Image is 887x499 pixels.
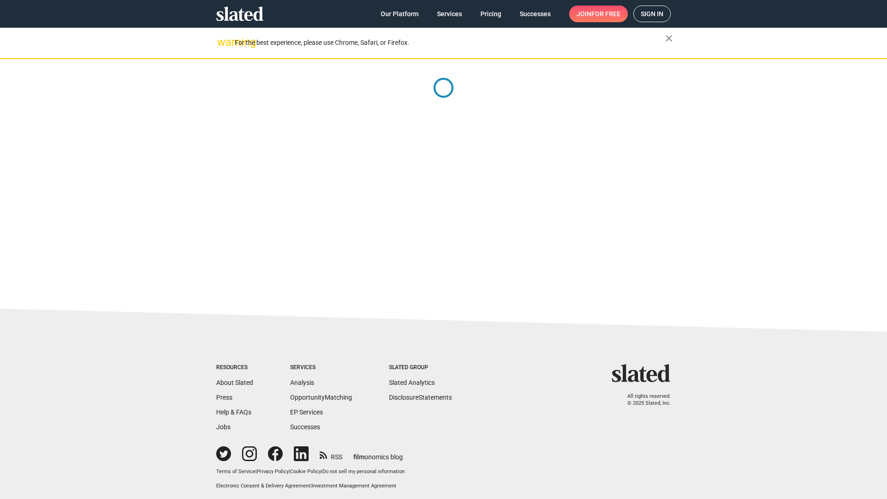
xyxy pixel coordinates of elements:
[216,394,232,401] a: Press
[235,37,665,49] div: For the best experience, please use Chrome, Safari, or Firefox.
[216,469,255,475] a: Terms of Service
[289,469,290,475] span: |
[322,469,405,475] button: Do not sell my personal information
[430,6,469,22] a: Services
[569,6,628,22] a: Joinfor free
[577,6,620,22] span: Join
[290,423,320,431] a: Successes
[310,483,312,489] span: |
[321,469,322,475] span: |
[216,364,253,371] div: Resources
[641,6,663,22] span: Sign in
[290,408,323,416] a: EP Services
[216,379,253,386] a: About Slated
[480,6,501,22] span: Pricing
[473,6,509,22] a: Pricing
[389,379,435,386] a: Slated Analytics
[290,364,352,371] div: Services
[255,469,257,475] span: |
[389,394,452,401] a: DisclosureStatements
[216,483,310,489] a: Electronic Consent & Delivery Agreement
[591,6,620,22] span: for free
[618,393,671,407] p: All rights reserved. © 2025 Slated, Inc.
[663,33,674,44] mat-icon: close
[520,6,551,22] span: Successes
[512,6,558,22] a: Successes
[389,364,452,371] div: Slated Group
[373,6,426,22] a: Our Platform
[216,408,251,416] a: Help & FAQs
[290,379,314,386] a: Analysis
[290,469,321,475] a: Cookie Policy
[437,6,462,22] span: Services
[312,483,396,489] a: Investment Management Agreement
[217,37,228,48] mat-icon: warning
[290,394,352,401] a: OpportunityMatching
[353,453,365,461] span: film
[353,445,403,462] a: filmonomics blog
[633,6,671,22] a: Sign in
[216,423,231,431] a: Jobs
[257,469,289,475] a: Privacy Policy
[320,447,342,462] a: RSS
[381,6,419,22] span: Our Platform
